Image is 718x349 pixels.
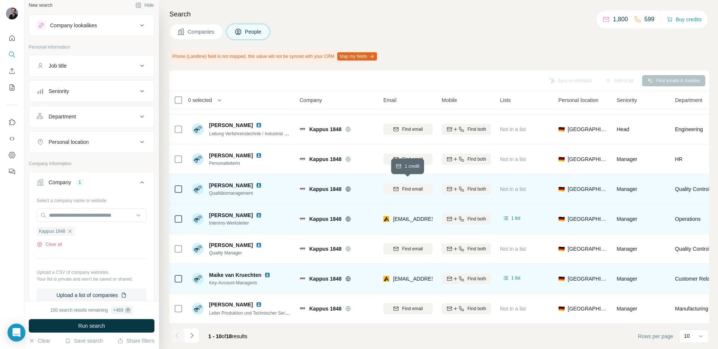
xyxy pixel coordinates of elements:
[37,194,147,204] div: Select a company name or website
[6,48,18,61] button: Search
[568,275,608,282] span: [GEOGRAPHIC_DATA]
[209,301,253,308] span: [PERSON_NAME]
[192,243,204,255] img: Avatar
[383,303,433,314] button: Find email
[209,190,265,197] span: Qualitätsmanagement
[309,215,341,223] span: Kappus 1848
[209,250,265,256] span: Quality Manager
[256,302,262,308] img: LinkedIn logo
[169,9,709,19] h4: Search
[617,96,637,104] span: Seniority
[209,241,253,249] span: [PERSON_NAME]
[675,215,700,223] span: Operations
[309,275,341,282] span: Kappus 1848
[684,332,690,340] p: 10
[184,328,199,343] button: Navigate to next page
[117,337,154,345] button: Share filters
[49,87,69,95] div: Seniority
[192,153,204,165] img: Avatar
[113,307,123,314] div: + 489
[256,182,262,188] img: LinkedIn logo
[209,271,261,279] span: Maike van Kruechten
[29,133,154,151] button: Personal location
[568,155,608,163] span: [GEOGRAPHIC_DATA]
[558,185,565,193] span: 🇩🇪
[442,154,491,165] button: Find both
[383,243,433,254] button: Find email
[37,241,62,248] button: Clear all
[393,276,482,282] span: [EMAIL_ADDRESS][DOMAIN_NAME]
[256,122,262,128] img: LinkedIn logo
[467,216,486,222] span: Find both
[65,337,103,345] button: Save search
[309,126,341,133] span: Kappus 1848
[37,276,147,282] p: Your list is private and won't be saved or shared.
[500,126,526,132] span: Not in a list
[76,179,84,186] div: 1
[209,220,265,226] span: Interims-Werksleiter
[644,15,654,24] p: 599
[402,156,423,163] span: Find email
[309,155,341,163] span: Kappus 1848
[6,115,18,129] button: Use Surfe on LinkedIn
[383,183,433,195] button: Find email
[442,273,491,284] button: Find both
[675,185,710,193] span: Quality Control
[617,186,637,192] span: Manager
[49,62,67,70] div: Job title
[309,305,341,312] span: Kappus 1848
[500,306,526,312] span: Not in a list
[188,28,215,35] span: Companies
[29,160,154,167] p: Company information
[568,185,608,193] span: [GEOGRAPHIC_DATA]
[29,57,154,75] button: Job title
[558,155,565,163] span: 🇩🇪
[675,245,710,253] span: Quality Control
[558,275,565,282] span: 🇩🇪
[467,275,486,282] span: Find both
[568,215,608,223] span: [GEOGRAPHIC_DATA]
[402,186,423,192] span: Find email
[256,152,262,158] img: LinkedIn logo
[78,322,105,330] span: Run search
[568,245,608,253] span: [GEOGRAPHIC_DATA]
[638,333,673,340] span: Rows per page
[402,126,423,133] span: Find email
[209,279,273,286] span: Key-Account-Managerin
[6,7,18,19] img: Avatar
[208,333,247,339] span: results
[192,183,204,195] img: Avatar
[383,124,433,135] button: Find email
[300,126,306,132] img: Logo of Kappus 1848
[29,44,154,50] p: Personal information
[49,179,71,186] div: Company
[300,186,306,192] img: Logo of Kappus 1848
[383,96,396,104] span: Email
[6,81,18,94] button: My lists
[613,15,628,24] p: 1,800
[558,126,565,133] span: 🇩🇪
[300,156,306,162] img: Logo of Kappus 1848
[568,126,608,133] span: [GEOGRAPHIC_DATA]
[29,337,50,345] button: Clear
[500,96,511,104] span: Lists
[209,152,253,159] span: [PERSON_NAME]
[300,96,322,104] span: Company
[6,31,18,45] button: Quick start
[209,160,265,167] span: Personalleiterin
[558,96,598,104] span: Personal location
[442,96,457,104] span: Mobile
[222,333,226,339] span: of
[29,82,154,100] button: Seniority
[558,245,565,253] span: 🇩🇪
[511,215,521,222] span: 1 list
[192,123,204,135] img: Avatar
[675,155,682,163] span: HR
[29,319,154,333] button: Run search
[500,246,526,252] span: Not in a list
[7,324,25,342] div: Open Intercom Messenger
[264,272,270,278] img: LinkedIn logo
[209,310,293,316] span: Leiter Produktion und Technischer Service
[402,245,423,252] span: Find email
[617,306,637,312] span: Manager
